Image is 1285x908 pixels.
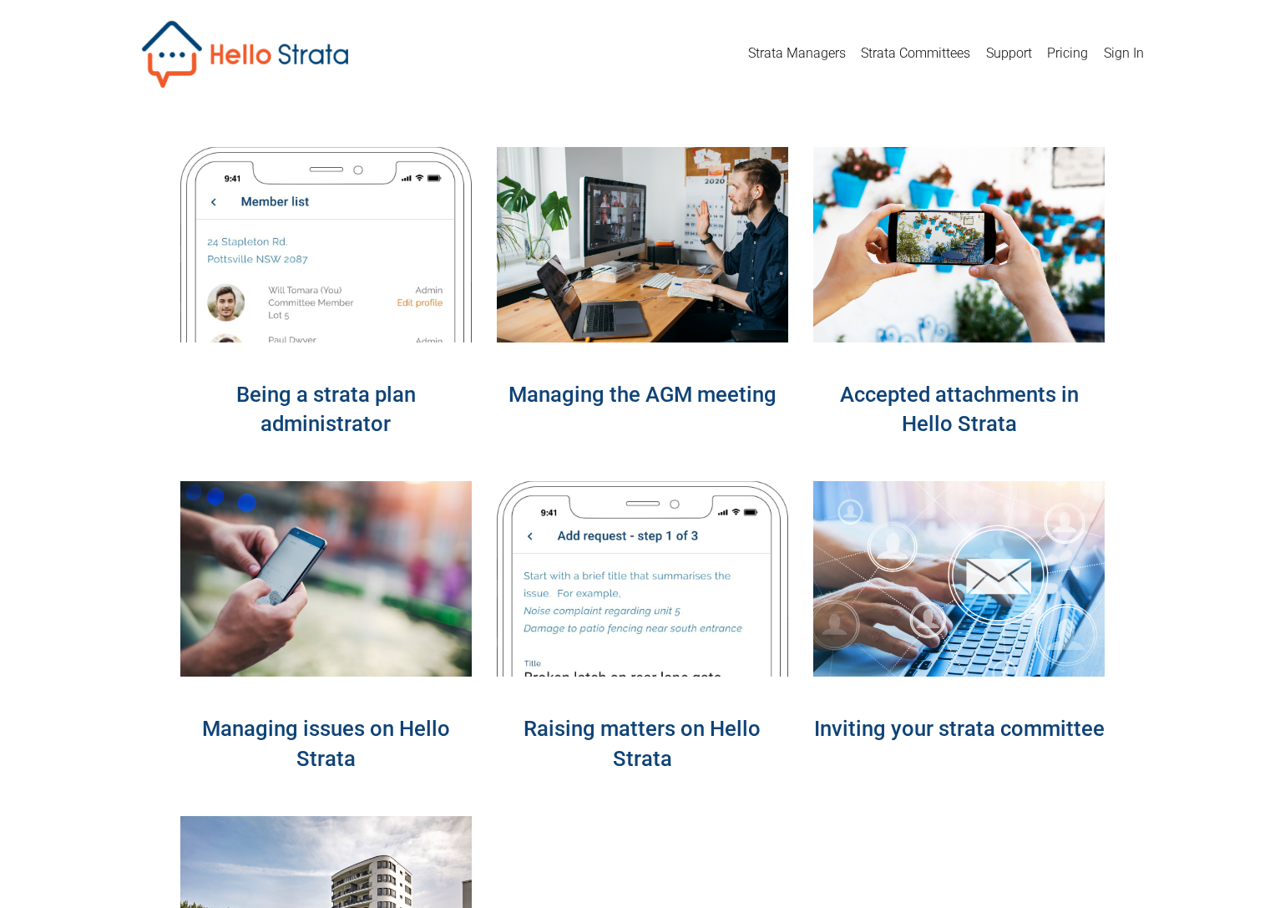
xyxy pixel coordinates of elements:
[495,146,790,343] img: Managing the AGM meeting
[236,382,416,437] a: Being a strata plan administrator
[179,480,473,677] img: Managing issues on Hello Strata
[748,41,846,68] a: Strata Managers
[986,41,1032,68] a: Support
[861,41,970,68] a: Strata Committees
[524,716,761,771] a: Raising matters on Hello Strata
[508,382,777,407] a: Managing the AGM meeting
[1104,41,1144,68] a: Sign In
[814,716,1105,741] a: Inviting your strata committee
[495,480,790,677] img: Raising matters on Hello Strata
[179,146,473,343] img: Being a strata plan administrator
[812,480,1106,677] img: Inviting your strata committee
[1047,41,1088,68] a: Pricing
[840,382,1079,437] a: Accepted attachments in Hello Strata
[142,21,348,88] img: Hello Strata
[812,146,1106,343] img: Accepted attachments in Hello Strata
[202,716,450,771] a: Managing issues on Hello Strata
